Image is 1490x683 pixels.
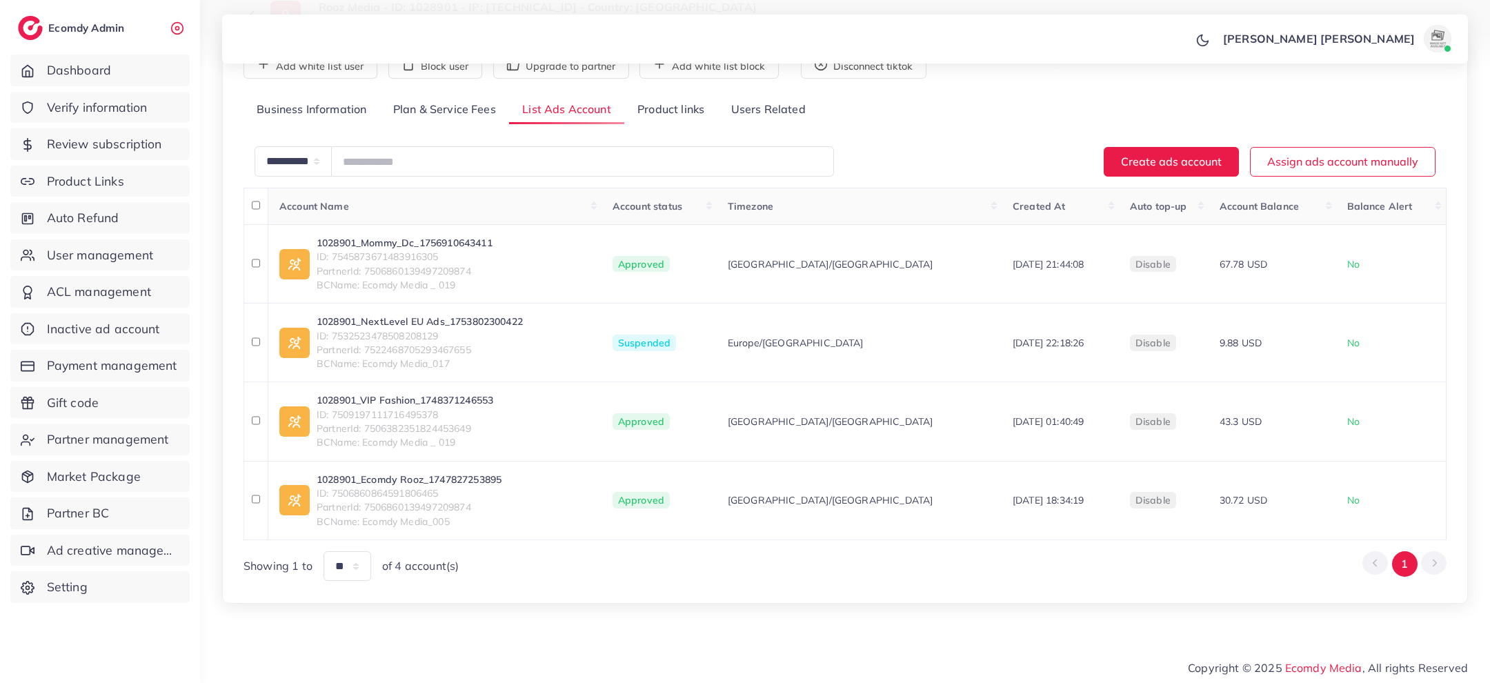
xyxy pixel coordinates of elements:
[10,424,190,455] a: Partner management
[47,61,111,79] span: Dashboard
[10,202,190,234] a: Auto Refund
[10,535,190,566] a: Ad creative management
[47,283,151,301] span: ACL management
[10,387,190,419] a: Gift code
[47,542,179,560] span: Ad creative management
[382,558,459,574] span: of 4 account(s)
[10,350,190,382] a: Payment management
[10,571,190,603] a: Setting
[1392,551,1418,577] button: Go to page 1
[47,430,169,448] span: Partner management
[47,135,162,153] span: Review subscription
[47,468,141,486] span: Market Package
[47,504,110,522] span: Partner BC
[10,239,190,271] a: User management
[47,394,99,412] span: Gift code
[48,21,128,34] h2: Ecomdy Admin
[10,497,190,529] a: Partner BC
[1215,25,1457,52] a: [PERSON_NAME] [PERSON_NAME]avatar
[1223,30,1415,47] p: [PERSON_NAME] [PERSON_NAME]
[10,92,190,123] a: Verify information
[10,276,190,308] a: ACL management
[1424,25,1451,52] img: avatar
[47,320,160,338] span: Inactive ad account
[47,99,148,117] span: Verify information
[10,166,190,197] a: Product Links
[10,55,190,86] a: Dashboard
[18,16,43,40] img: logo
[244,558,312,574] span: Showing 1 to
[47,578,88,596] span: Setting
[10,128,190,160] a: Review subscription
[10,461,190,493] a: Market Package
[1362,551,1447,577] ul: Pagination
[47,246,153,264] span: User management
[10,313,190,345] a: Inactive ad account
[47,172,124,190] span: Product Links
[1188,660,1468,676] span: Copyright © 2025
[47,357,177,375] span: Payment management
[47,209,119,227] span: Auto Refund
[1285,661,1362,675] a: Ecomdy Media
[1362,660,1468,676] span: , All rights Reserved
[18,16,128,40] a: logoEcomdy Admin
